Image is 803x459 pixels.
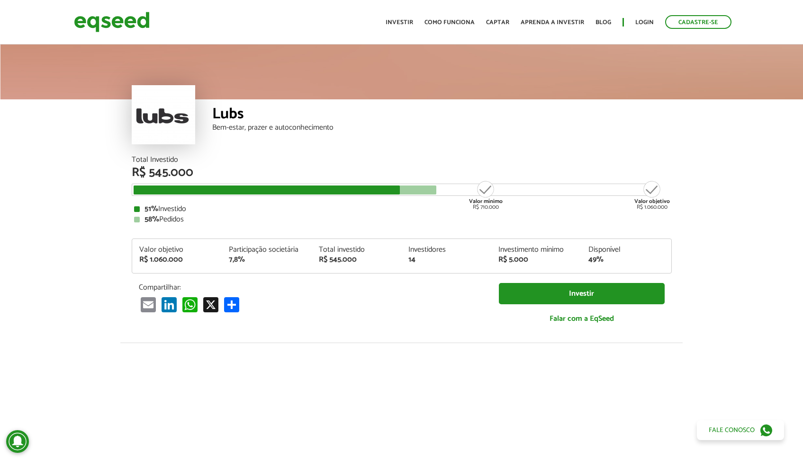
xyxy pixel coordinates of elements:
a: Email [139,297,158,312]
div: R$ 5.000 [498,256,574,264]
a: Falar com a EqSeed [499,309,665,328]
a: Investir [386,19,413,26]
div: Total investido [319,246,395,254]
div: Total Investido [132,156,672,164]
a: WhatsApp [180,297,199,312]
a: Blog [595,19,611,26]
a: Login [635,19,654,26]
a: Como funciona [424,19,475,26]
div: Valor objetivo [139,246,215,254]
div: R$ 710.000 [468,180,504,210]
img: EqSeed [74,9,150,35]
div: R$ 1.060.000 [634,180,670,210]
a: LinkedIn [160,297,179,312]
a: Aprenda a investir [521,19,584,26]
div: R$ 545.000 [319,256,395,264]
p: Compartilhar: [139,283,485,292]
strong: Valor objetivo [634,197,670,206]
div: 7,8% [229,256,305,264]
a: Share [222,297,241,312]
div: Pedidos [134,216,669,223]
div: R$ 1.060.000 [139,256,215,264]
a: Fale conosco [697,420,784,440]
div: Investidores [408,246,484,254]
div: Bem-estar, prazer e autoconhecimento [212,124,672,132]
div: Participação societária [229,246,305,254]
a: Captar [486,19,509,26]
a: X [201,297,220,312]
strong: Valor mínimo [469,197,503,206]
div: Investimento mínimo [498,246,574,254]
div: 49% [588,256,664,264]
a: Investir [499,283,665,304]
div: Disponível [588,246,664,254]
a: Cadastre-se [665,15,731,29]
strong: 58% [144,213,159,226]
div: Investido [134,205,669,213]
div: Lubs [212,106,672,124]
div: 14 [408,256,484,264]
div: R$ 545.000 [132,167,672,179]
strong: 51% [144,203,158,215]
